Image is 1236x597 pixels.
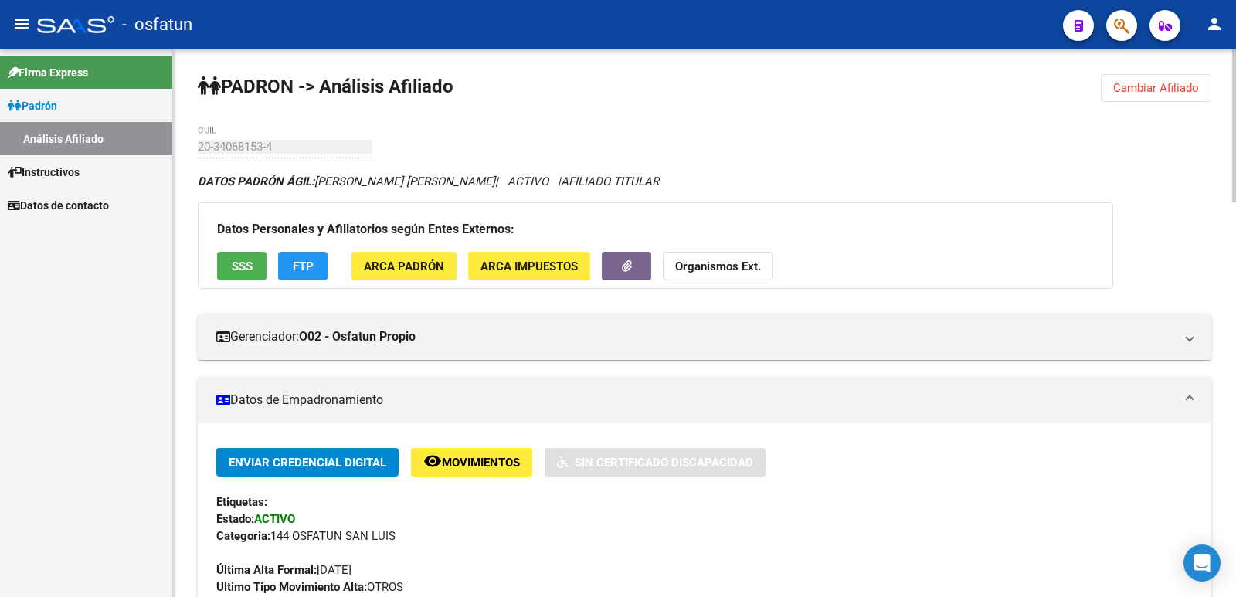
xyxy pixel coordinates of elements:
[216,580,403,594] span: OTROS
[561,175,659,188] span: AFILIADO TITULAR
[364,259,444,273] span: ARCA Padrón
[216,495,267,509] strong: Etiquetas:
[216,392,1174,409] mat-panel-title: Datos de Empadronamiento
[468,252,590,280] button: ARCA Impuestos
[216,448,399,477] button: Enviar Credencial Digital
[299,328,416,345] strong: O02 - Osfatun Propio
[198,175,314,188] strong: DATOS PADRÓN ÁGIL:
[198,377,1211,423] mat-expansion-panel-header: Datos de Empadronamiento
[216,563,317,577] strong: Última Alta Formal:
[216,527,1193,544] div: 144 OSFATUN SAN LUIS
[278,252,328,280] button: FTP
[232,259,253,273] span: SSS
[8,64,88,81] span: Firma Express
[1183,544,1221,582] div: Open Intercom Messenger
[217,252,267,280] button: SSS
[8,97,57,114] span: Padrón
[663,252,773,280] button: Organismos Ext.
[216,563,351,577] span: [DATE]
[480,259,578,273] span: ARCA Impuestos
[575,456,753,470] span: Sin Certificado Discapacidad
[217,219,1094,240] h3: Datos Personales y Afiliatorios según Entes Externos:
[423,452,442,470] mat-icon: remove_red_eye
[216,529,270,543] strong: Categoria:
[1205,15,1224,33] mat-icon: person
[229,456,386,470] span: Enviar Credencial Digital
[198,314,1211,360] mat-expansion-panel-header: Gerenciador:O02 - Osfatun Propio
[216,328,1174,345] mat-panel-title: Gerenciador:
[122,8,192,42] span: - osfatun
[254,512,295,526] strong: ACTIVO
[675,259,761,273] strong: Organismos Ext.
[8,164,80,181] span: Instructivos
[545,448,766,477] button: Sin Certificado Discapacidad
[1113,81,1199,95] span: Cambiar Afiliado
[198,76,453,97] strong: PADRON -> Análisis Afiliado
[198,175,495,188] span: [PERSON_NAME] [PERSON_NAME]
[442,456,520,470] span: Movimientos
[411,448,532,477] button: Movimientos
[351,252,457,280] button: ARCA Padrón
[216,580,367,594] strong: Ultimo Tipo Movimiento Alta:
[216,512,254,526] strong: Estado:
[12,15,31,33] mat-icon: menu
[293,259,314,273] span: FTP
[1101,74,1211,102] button: Cambiar Afiliado
[198,175,659,188] i: | ACTIVO |
[8,197,109,214] span: Datos de contacto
